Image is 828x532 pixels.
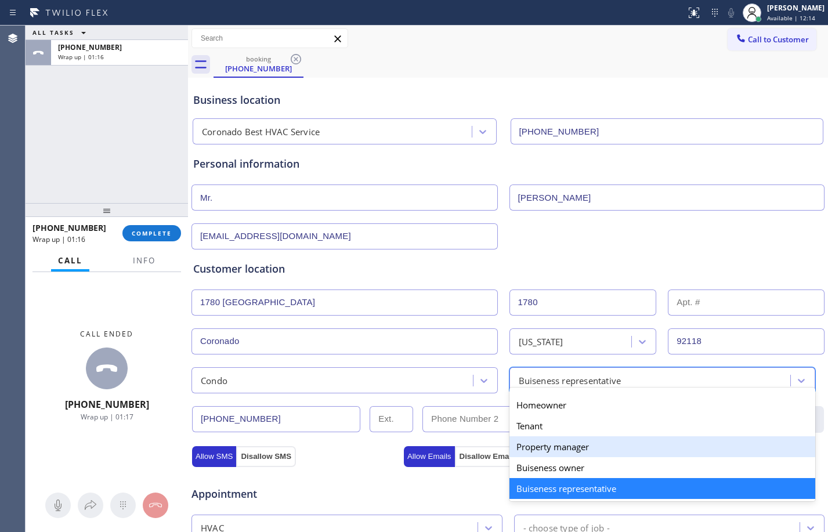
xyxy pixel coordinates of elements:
button: ALL TASKS [26,26,97,39]
div: Personal information [193,156,823,172]
span: [PHONE_NUMBER] [58,42,122,52]
span: Call ended [80,329,133,339]
button: Hang up [143,493,168,518]
div: Buiseness representative [509,478,816,499]
input: Phone Number [192,406,360,432]
input: First Name [191,184,498,211]
span: Wrap up | 01:17 [81,412,133,422]
button: Allow Emails [404,446,455,467]
div: Buiseness representative [519,374,621,387]
span: Info [133,255,156,266]
button: Disallow Emails [455,446,523,467]
span: Wrap up | 01:16 [32,234,85,244]
span: Appointment [191,486,401,502]
button: Mute [723,5,739,21]
button: Open dialpad [110,493,136,518]
span: Call [58,255,82,266]
div: Buiseness owner [509,457,816,478]
span: [PHONE_NUMBER] [32,222,106,233]
div: Business location [193,92,823,108]
div: [PERSON_NAME] [767,3,825,13]
div: [PHONE_NUMBER] [215,63,302,74]
button: Mute [45,493,71,518]
input: Email [191,223,498,249]
div: (619) 204-4869 [215,52,302,77]
div: booking [215,55,302,63]
span: [PHONE_NUMBER] [65,398,149,411]
span: Call to Customer [748,34,809,45]
button: COMPLETE [122,225,181,241]
button: Open directory [78,493,103,518]
input: City [191,328,498,354]
input: Ext. [370,406,413,432]
input: Search [192,29,348,48]
button: Disallow SMS [236,446,296,467]
input: Address [191,289,498,316]
div: Tenant [509,415,816,436]
span: Available | 12:14 [767,14,815,22]
div: Homeowner [509,395,816,415]
div: Condo [201,374,227,387]
input: ZIP [668,328,825,354]
span: Wrap up | 01:16 [58,53,104,61]
div: Coronado Best HVAC Service [202,125,320,139]
input: Phone Number 2 [422,406,591,432]
span: ALL TASKS [32,28,74,37]
button: Allow SMS [192,446,236,467]
button: Call [51,249,89,272]
div: Property manager [509,436,816,457]
input: Street # [509,289,657,316]
div: Customer location [193,261,823,277]
div: [US_STATE] [519,335,563,348]
input: Last Name [509,184,825,211]
button: Info [126,249,162,272]
span: COMPLETE [132,229,172,237]
input: Apt. # [668,289,825,316]
input: Phone Number [511,118,824,144]
button: Call to Customer [728,28,816,50]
